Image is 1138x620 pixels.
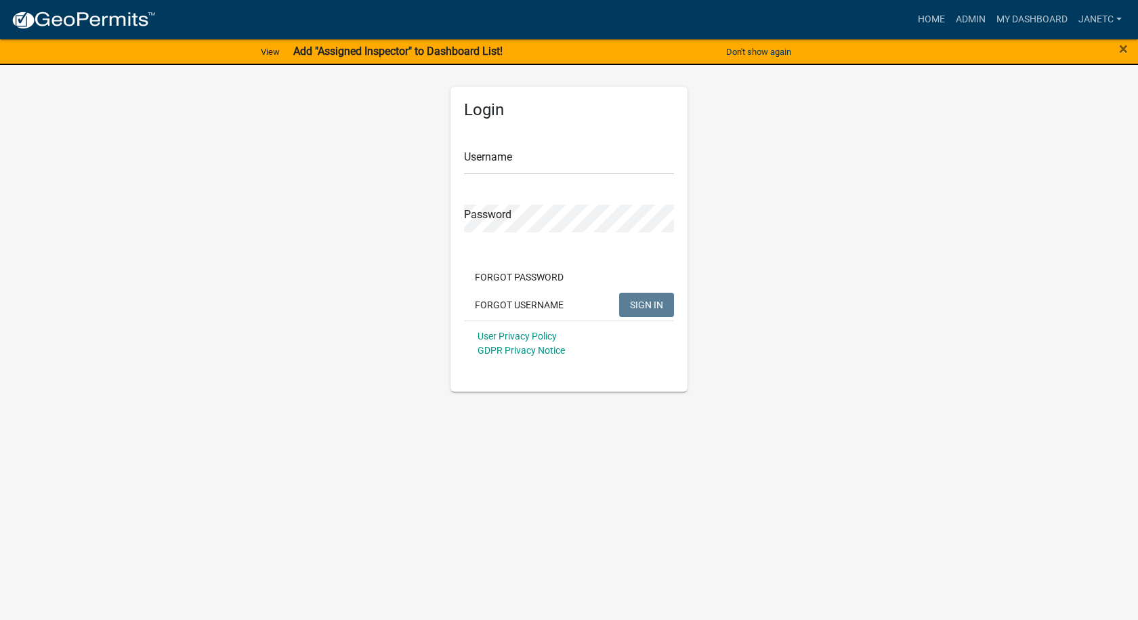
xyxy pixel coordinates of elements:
[619,293,674,317] button: SIGN IN
[293,45,503,58] strong: Add "Assigned Inspector" to Dashboard List!
[464,265,574,289] button: Forgot Password
[630,299,663,310] span: SIGN IN
[991,7,1073,33] a: My Dashboard
[464,293,574,317] button: Forgot Username
[478,345,565,356] a: GDPR Privacy Notice
[1073,7,1127,33] a: JanetC
[1119,41,1128,57] button: Close
[478,331,557,342] a: User Privacy Policy
[464,100,674,120] h5: Login
[721,41,797,63] button: Don't show again
[255,41,285,63] a: View
[950,7,991,33] a: Admin
[1119,39,1128,58] span: ×
[912,7,950,33] a: Home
